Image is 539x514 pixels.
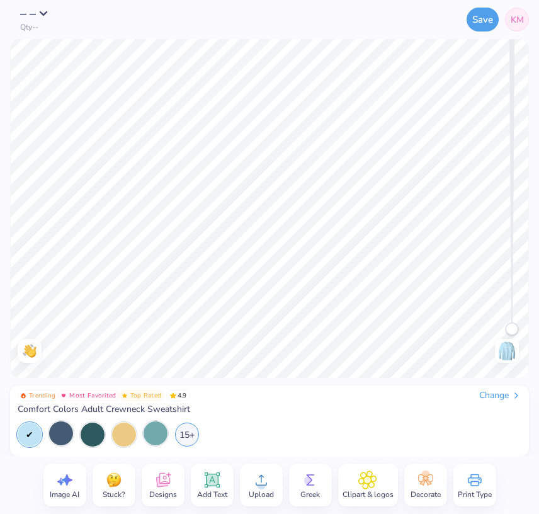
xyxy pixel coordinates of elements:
[343,489,394,500] span: Clipart & logos
[511,13,524,26] span: KM
[20,5,37,22] span: – –
[506,323,518,335] div: Accessibility label
[467,8,499,31] button: Save
[58,390,118,401] button: Badge Button
[505,8,529,31] a: KM
[166,390,190,401] span: 4.9
[18,390,58,401] button: Badge Button
[29,392,55,399] span: Trending
[18,404,190,415] span: Comfort Colors Adult Crewneck Sweatshirt
[175,423,199,447] div: 15+
[20,8,55,20] button: – –
[479,390,521,401] div: Change
[50,489,79,500] span: Image AI
[69,392,116,399] span: Most Favorited
[197,489,227,500] span: Add Text
[119,390,164,401] button: Badge Button
[130,392,162,399] span: Top Rated
[300,489,320,500] span: Greek
[20,23,38,31] span: Qty --
[458,489,492,500] span: Print Type
[497,341,517,361] img: Front
[411,489,441,500] span: Decorate
[60,392,67,399] img: Most Favorited sort
[122,392,128,399] img: Top Rated sort
[105,471,123,489] img: Stuck?
[149,489,177,500] span: Designs
[249,489,274,500] span: Upload
[103,489,125,500] span: Stuck?
[20,392,26,399] img: Trending sort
